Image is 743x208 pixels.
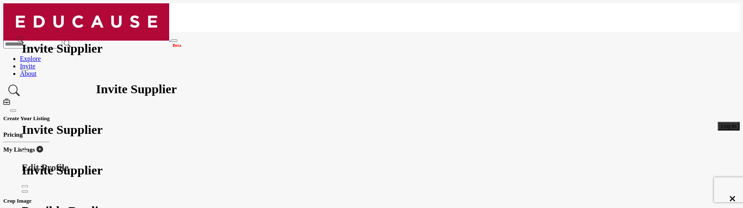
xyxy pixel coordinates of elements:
[721,123,736,129] span: Log In
[3,131,50,153] div: Create Your Listing
[3,131,23,138] a: Pricing
[22,69,28,71] button: Close
[3,40,62,48] input: Search
[20,63,35,70] a: Invite
[3,115,50,122] h5: Create Your Listing
[3,146,35,153] b: My Listings
[3,82,25,99] a: Search
[22,41,721,56] h1: Invite Supplier
[3,198,740,204] h5: Crop Image
[20,55,41,62] a: Explore
[171,39,177,42] button: Toggle navigation
[3,35,171,42] a: Beta
[718,122,740,131] button: Log In
[20,70,36,77] a: About
[22,123,721,137] h1: Invite Supplier
[3,99,50,122] div: Create Your Listing
[22,150,28,152] button: Close
[22,191,28,193] button: Close
[22,163,721,178] h1: Invite Supplier
[10,109,16,112] button: Close
[22,162,721,173] h1: Edit Profile
[96,82,177,97] h1: Invite Supplier
[3,3,169,41] img: site Logo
